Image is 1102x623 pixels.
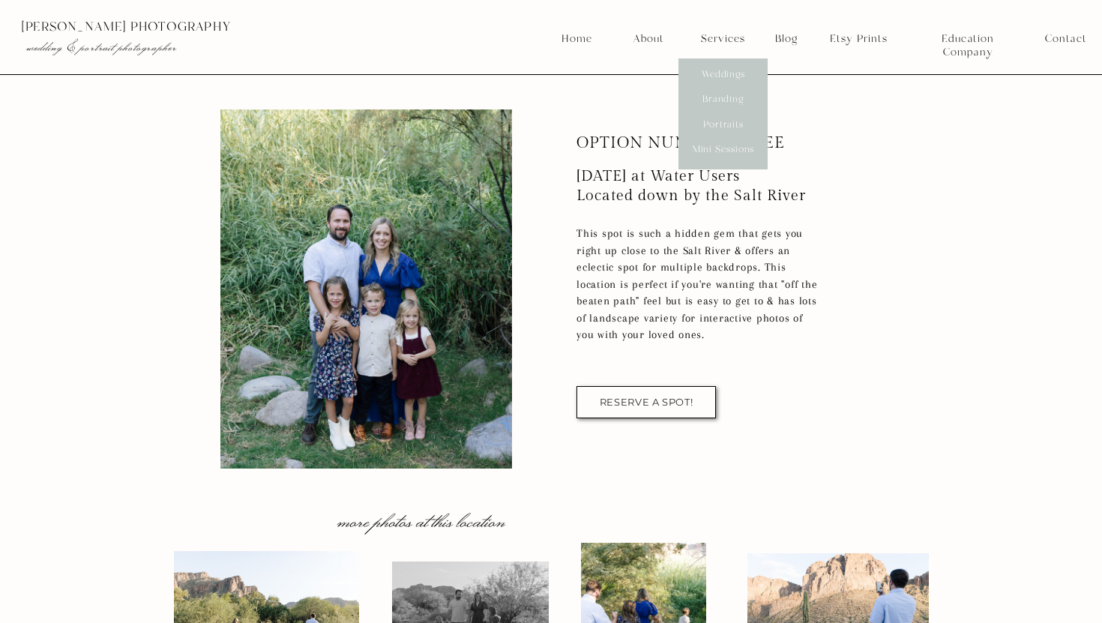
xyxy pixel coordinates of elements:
a: RESERVE A SPOT! [597,397,696,408]
p: option number three [576,135,804,154]
a: Blog [770,32,803,46]
a: Portraits [696,118,751,132]
a: About [629,32,667,46]
p: This spot is such a hidden gem that gets you right up close to the Salt River & offers an eclecti... [576,225,819,351]
p: [PERSON_NAME] photography [21,20,323,34]
a: Weddings [696,68,751,82]
p: [DATE] at Water Users Located down by the Salt River [576,166,874,211]
a: Home [561,32,593,46]
a: Branding [696,93,751,106]
a: Etsy Prints [824,32,893,46]
p: more photos at this location [292,508,552,530]
a: Services [695,32,750,46]
a: Contact [1045,32,1086,46]
a: Mini Sessions [690,143,756,157]
a: Education Company [916,32,1020,46]
p: wedding & portrait photographer [26,40,286,55]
